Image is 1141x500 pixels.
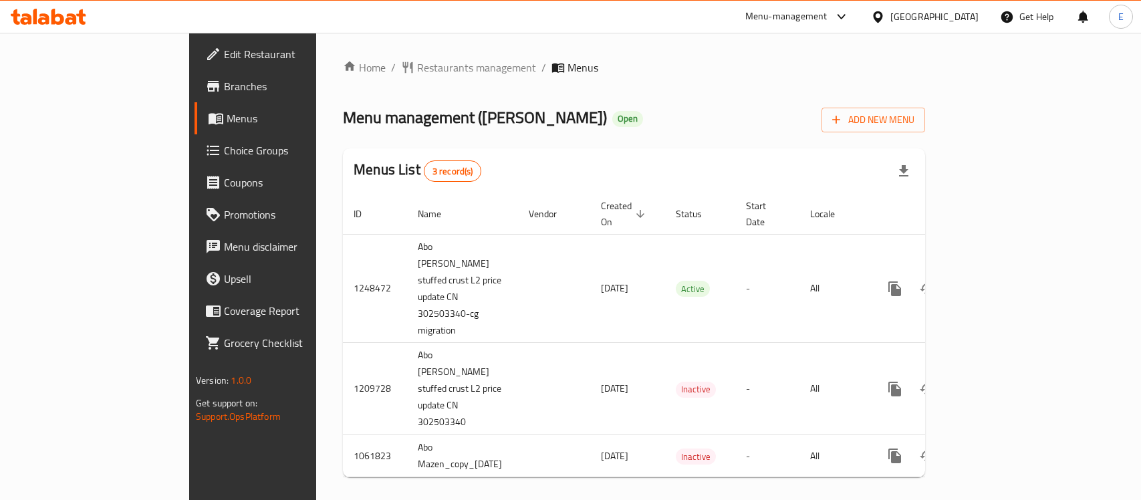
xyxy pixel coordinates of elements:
div: Inactive [676,449,716,465]
span: Start Date [746,198,783,230]
td: - [735,234,799,343]
span: Menus [227,110,369,126]
div: Inactive [676,382,716,398]
a: Choice Groups [195,134,380,166]
span: Branches [224,78,369,94]
a: Support.OpsPlatform [196,408,281,425]
a: Edit Restaurant [195,38,380,70]
a: Branches [195,70,380,102]
span: Name [418,206,459,222]
a: Coupons [195,166,380,199]
span: Menus [567,59,598,76]
span: Active [676,281,710,297]
span: Coupons [224,174,369,191]
span: [DATE] [601,447,628,465]
a: Grocery Checklist [195,327,380,359]
li: / [541,59,546,76]
span: Version: [196,372,229,389]
th: Actions [868,194,1018,235]
a: Menus [195,102,380,134]
button: more [879,440,911,472]
span: E [1118,9,1124,24]
span: Menu disclaimer [224,239,369,255]
td: Abo Mazen_copy_[DATE] [407,435,518,477]
span: Vendor [529,206,574,222]
div: Menu-management [745,9,828,25]
td: - [735,343,799,435]
span: Created On [601,198,649,230]
td: All [799,435,868,477]
span: Edit Restaurant [224,46,369,62]
a: Promotions [195,199,380,231]
li: / [391,59,396,76]
td: Abo [PERSON_NAME] stuffed crust L2 price update CN 302503340 [407,343,518,435]
button: Change Status [911,273,943,305]
td: All [799,343,868,435]
a: Upsell [195,263,380,295]
td: - [735,435,799,477]
span: Add New Menu [832,112,914,128]
table: enhanced table [343,194,1018,478]
a: Coverage Report [195,295,380,327]
h2: Menus List [354,160,481,182]
span: Choice Groups [224,142,369,158]
span: Grocery Checklist [224,335,369,351]
div: Export file [888,155,920,187]
button: more [879,273,911,305]
span: Locale [810,206,852,222]
button: Change Status [911,440,943,472]
span: Inactive [676,449,716,465]
span: Status [676,206,719,222]
a: Restaurants management [401,59,536,76]
div: [GEOGRAPHIC_DATA] [890,9,979,24]
span: Restaurants management [417,59,536,76]
button: more [879,373,911,405]
span: Upsell [224,271,369,287]
button: Add New Menu [821,108,925,132]
span: Promotions [224,207,369,223]
span: Inactive [676,382,716,397]
div: Open [612,111,643,127]
span: 3 record(s) [424,165,481,178]
span: Open [612,113,643,124]
td: All [799,234,868,343]
span: Menu management ( [PERSON_NAME] ) [343,102,607,132]
span: 1.0.0 [231,372,251,389]
button: Change Status [911,373,943,405]
span: [DATE] [601,380,628,397]
span: ID [354,206,379,222]
a: Menu disclaimer [195,231,380,263]
div: Total records count [424,160,482,182]
span: [DATE] [601,279,628,297]
td: Abo [PERSON_NAME] stuffed crust L2 price update CN 302503340-cg migration [407,234,518,343]
nav: breadcrumb [343,59,925,76]
span: Coverage Report [224,303,369,319]
span: Get support on: [196,394,257,412]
